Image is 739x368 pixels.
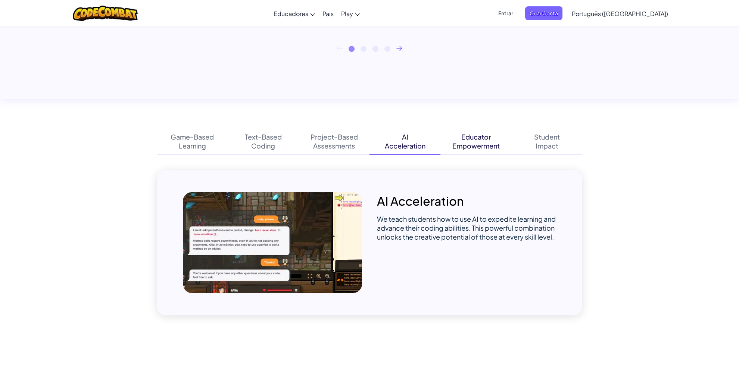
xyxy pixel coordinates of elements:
[179,141,206,150] div: Learning
[73,6,138,21] img: CodeCombat logo
[270,3,319,24] a: Educadores
[568,3,672,24] a: Português ([GEOGRAPHIC_DATA])
[402,132,408,141] div: AI
[299,129,369,155] button: Project-BasedAssessments
[349,46,355,52] button: 1
[372,46,378,52] button: 3
[337,3,364,24] a: Play
[572,10,668,18] span: Português ([GEOGRAPHIC_DATA])
[494,6,518,20] button: Entrar
[228,129,299,155] button: Text-BasedCoding
[251,141,275,150] div: Coding
[440,129,511,155] button: EducatorEmpowerment
[361,46,367,52] button: 2
[157,129,228,155] button: Game-BasedLearning
[311,132,358,141] div: Project-Based
[511,129,582,155] button: StudentImpact
[536,141,558,150] div: Impact
[369,129,440,155] button: AIAcceleration
[384,46,390,52] button: 4
[313,141,355,150] div: Assessments
[385,141,425,150] div: Acceleration
[452,141,500,150] div: Empowerment
[319,3,337,24] a: Pais
[534,132,560,141] div: Student
[377,192,556,209] p: AI Acceleration
[377,215,556,241] span: We teach students how to use AI to expedite learning and advance their coding abilities. This pow...
[461,132,491,141] div: Educator
[245,132,282,141] div: Text-Based
[171,132,214,141] div: Game-Based
[525,6,562,20] button: Criar Conta
[183,192,362,293] img: AI[NEWLINE]Acceleration
[274,10,308,18] span: Educadores
[341,10,353,18] span: Play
